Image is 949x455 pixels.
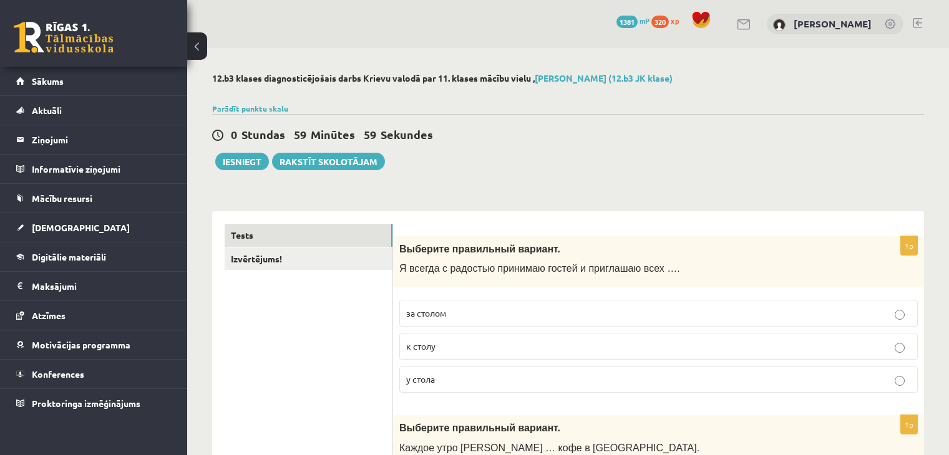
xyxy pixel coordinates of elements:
[215,153,269,170] button: Iesniegt
[225,247,392,271] a: Izvērtējums!
[381,127,433,141] span: Sekundes
[16,330,172,359] a: Motivācijas programma
[399,423,560,433] span: Выберите правильный вариант.
[406,340,436,352] span: к столу
[535,72,673,84] a: [PERSON_NAME] (12.b3 JK klase)
[900,414,918,434] p: 1p
[16,389,172,418] a: Proktoringa izmēģinājums
[311,127,355,141] span: Minūtes
[32,193,92,204] span: Mācību resursi
[32,398,140,409] span: Proktoringa izmēģinājums
[399,244,560,254] span: Выберите правильный вариант.
[651,16,685,26] a: 320 xp
[32,75,64,87] span: Sākums
[16,67,172,95] a: Sākums
[16,184,172,213] a: Mācību resursi
[32,105,62,116] span: Aktuāli
[212,73,924,84] h2: 12.b3 klases diagnosticējošais darbs Krievu valodā par 11. klases mācību vielu ,
[241,127,285,141] span: Stundas
[32,222,130,233] span: [DEMOGRAPHIC_DATA]
[651,16,669,28] span: 320
[406,307,446,318] span: за столом
[616,16,638,28] span: 1381
[32,310,66,321] span: Atzīmes
[14,22,114,53] a: Rīgas 1. Tālmācības vidusskola
[895,310,905,320] input: за столом
[32,368,84,380] span: Konferences
[32,125,172,154] legend: Ziņojumi
[294,127,306,141] span: 59
[895,376,905,386] input: у стола
[16,301,172,330] a: Atzīmes
[32,251,106,262] span: Digitālie materiāli
[399,443,699,453] span: Каждое утро [PERSON_NAME] … кофе в [GEOGRAPHIC_DATA].
[272,153,385,170] a: Rakstīt skolotājam
[640,16,650,26] span: mP
[32,272,172,300] legend: Maksājumi
[16,242,172,271] a: Digitālie materiāli
[225,224,392,247] a: Tests
[616,16,650,26] a: 1381 mP
[16,125,172,154] a: Ziņojumi
[231,127,237,141] span: 0
[794,17,872,30] a: [PERSON_NAME]
[16,213,172,242] a: [DEMOGRAPHIC_DATA]
[399,263,680,274] span: Я всегда с радостью принимаю гостей и приглашаю всех ….
[16,272,172,300] a: Maksājumi
[895,343,905,353] input: к столу
[16,360,172,388] a: Konferences
[16,155,172,183] a: Informatīvie ziņojumi
[32,339,130,350] span: Motivācijas programma
[212,103,288,113] a: Parādīt punktu skalu
[32,155,172,183] legend: Informatīvie ziņojumi
[406,373,435,385] span: у стола
[16,96,172,125] a: Aktuāli
[364,127,376,141] span: 59
[900,236,918,256] p: 1p
[773,19,786,31] img: Alise Pukalova
[671,16,679,26] span: xp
